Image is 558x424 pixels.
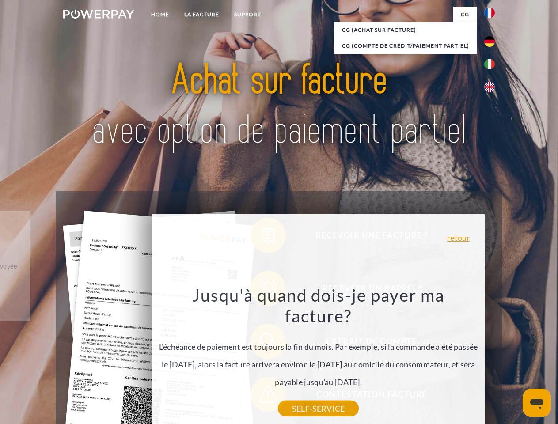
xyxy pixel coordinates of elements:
[484,59,495,69] img: it
[334,38,477,54] a: CG (Compte de crédit/paiement partiel)
[484,82,495,92] img: en
[278,401,359,416] a: SELF-SERVICE
[157,284,480,327] h3: Jusqu'à quand dois-je payer ma facture?
[177,7,227,23] a: LA FACTURE
[523,389,551,417] iframe: Bouton de lancement de la fenêtre de messagerie
[144,7,177,23] a: Home
[484,36,495,47] img: de
[453,7,477,23] a: CG
[84,42,474,169] img: title-powerpay_fr.svg
[157,284,480,409] div: L'échéance de paiement est toujours la fin du mois. Par exemple, si la commande a été passée le [...
[63,10,134,19] img: logo-powerpay-white.svg
[447,234,470,242] a: retour
[484,8,495,18] img: fr
[227,7,269,23] a: Support
[334,22,477,38] a: CG (achat sur facture)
